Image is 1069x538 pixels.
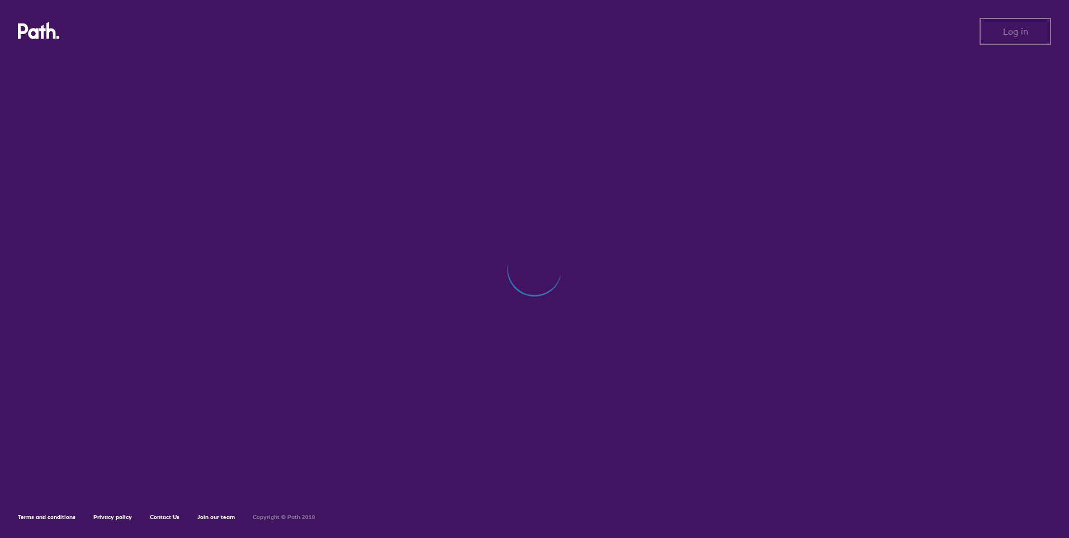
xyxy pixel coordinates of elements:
a: Terms and conditions [18,513,75,521]
a: Join our team [197,513,235,521]
button: Log in [980,18,1051,45]
a: Contact Us [150,513,179,521]
span: Log in [1003,26,1028,36]
h6: Copyright © Path 2018 [253,514,315,521]
a: Privacy policy [93,513,132,521]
